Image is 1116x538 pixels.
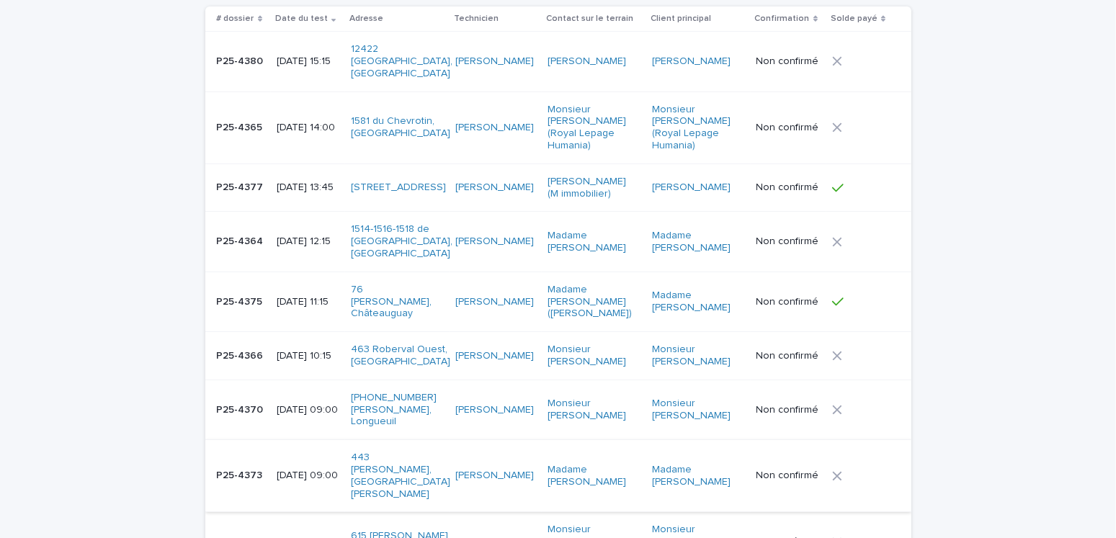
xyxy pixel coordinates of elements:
a: [PERSON_NAME] [455,181,534,194]
p: Non confirmé [756,350,821,362]
p: [DATE] 13:45 [277,181,340,194]
tr: P25-4380P25-4380 [DATE] 15:1512422 [GEOGRAPHIC_DATA], [GEOGRAPHIC_DATA] [PERSON_NAME] [PERSON_NAM... [205,32,911,91]
p: P25-4370 [217,401,267,416]
a: [PERSON_NAME] [652,181,731,194]
p: P25-4365 [217,119,266,134]
p: Non confirmé [756,404,821,416]
p: # dossier [217,11,254,27]
a: Madame [PERSON_NAME] [652,464,742,488]
a: [PERSON_NAME] [455,122,534,134]
a: Monsieur [PERSON_NAME] [652,398,742,422]
p: Technicien [454,11,499,27]
p: Contact sur le terrain [546,11,633,27]
p: P25-4375 [217,293,266,308]
tr: P25-4370P25-4370 [DATE] 09:00[PHONE_NUMBER] [PERSON_NAME], Longueuil [PERSON_NAME] Monsieur [PERS... [205,380,911,439]
p: [DATE] 10:15 [277,350,340,362]
tr: P25-4377P25-4377 [DATE] 13:45[STREET_ADDRESS] [PERSON_NAME] [PERSON_NAME] (M immobilier) [PERSON_... [205,163,911,212]
p: Client principal [651,11,711,27]
tr: P25-4373P25-4373 [DATE] 09:00443 [PERSON_NAME], [GEOGRAPHIC_DATA][PERSON_NAME] [PERSON_NAME] Mada... [205,440,911,512]
a: Monsieur [PERSON_NAME] (Royal Lepage Humania) [548,104,638,152]
p: Solde payé [831,11,878,27]
a: 1514-1516-1518 de [GEOGRAPHIC_DATA], [GEOGRAPHIC_DATA] [351,223,452,259]
tr: P25-4375P25-4375 [DATE] 11:1576 [PERSON_NAME], Châteauguay [PERSON_NAME] Madame [PERSON_NAME] ([P... [205,272,911,331]
p: Non confirmé [756,296,821,308]
a: [PERSON_NAME] (M immobilier) [548,176,638,200]
p: [DATE] 15:15 [277,55,340,68]
a: 76 [PERSON_NAME], Châteauguay [351,284,441,320]
a: 1581 du Chevrotin, [GEOGRAPHIC_DATA] [351,115,450,140]
p: Non confirmé [756,236,821,248]
p: Confirmation [755,11,810,27]
a: [PERSON_NAME] [455,350,534,362]
a: Monsieur [PERSON_NAME] (Royal Lepage Humania) [652,104,742,152]
a: [PERSON_NAME] [652,55,731,68]
p: [DATE] 12:15 [277,236,340,248]
a: Madame [PERSON_NAME] [548,230,638,254]
p: [DATE] 11:15 [277,296,340,308]
p: Non confirmé [756,122,821,134]
a: [PERSON_NAME] [548,55,626,68]
p: Non confirmé [756,470,821,482]
tr: P25-4366P25-4366 [DATE] 10:15463 Roberval Ouest, [GEOGRAPHIC_DATA] [PERSON_NAME] Monsieur [PERSON... [205,332,911,380]
p: P25-4380 [217,53,267,68]
a: Madame [PERSON_NAME] [652,290,742,314]
p: [DATE] 09:00 [277,470,340,482]
a: Monsieur [PERSON_NAME] [548,344,638,368]
p: P25-4377 [217,179,267,194]
a: Monsieur [PERSON_NAME] [652,344,742,368]
p: [DATE] 14:00 [277,122,340,134]
p: [DATE] 09:00 [277,404,340,416]
p: Non confirmé [756,55,821,68]
a: 443 [PERSON_NAME], [GEOGRAPHIC_DATA][PERSON_NAME] [351,452,450,500]
a: Madame [PERSON_NAME] [652,230,742,254]
a: [STREET_ADDRESS] [351,181,446,194]
a: [PERSON_NAME] [455,296,534,308]
a: Madame [PERSON_NAME] [548,464,638,488]
p: P25-4373 [217,467,266,482]
a: 463 Roberval Ouest, [GEOGRAPHIC_DATA] [351,344,450,368]
a: [PERSON_NAME] [455,236,534,248]
a: [PHONE_NUMBER] [PERSON_NAME], Longueuil [351,392,441,428]
a: [PERSON_NAME] [455,55,534,68]
p: Date du test [275,11,328,27]
p: Non confirmé [756,181,821,194]
tr: P25-4364P25-4364 [DATE] 12:151514-1516-1518 de [GEOGRAPHIC_DATA], [GEOGRAPHIC_DATA] [PERSON_NAME]... [205,212,911,272]
p: P25-4364 [217,233,267,248]
a: Madame [PERSON_NAME] ([PERSON_NAME]) [548,284,638,320]
a: [PERSON_NAME] [455,404,534,416]
p: P25-4366 [217,347,267,362]
a: 12422 [GEOGRAPHIC_DATA], [GEOGRAPHIC_DATA] [351,43,452,79]
a: Monsieur [PERSON_NAME] [548,398,638,422]
p: Adresse [349,11,383,27]
a: [PERSON_NAME] [455,470,534,482]
tr: P25-4365P25-4365 [DATE] 14:001581 du Chevrotin, [GEOGRAPHIC_DATA] [PERSON_NAME] Monsieur [PERSON_... [205,91,911,163]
